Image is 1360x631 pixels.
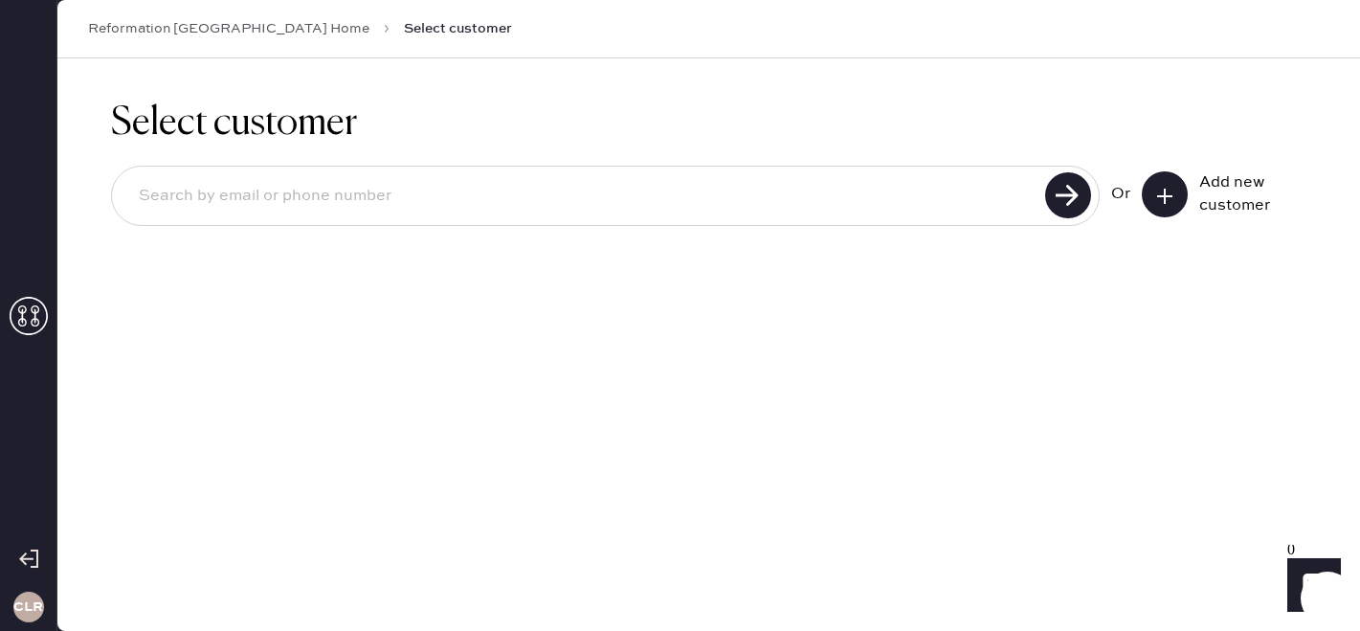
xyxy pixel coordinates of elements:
[1199,171,1295,217] div: Add new customer
[1111,183,1130,206] div: Or
[88,19,369,38] a: Reformation [GEOGRAPHIC_DATA] Home
[13,600,43,614] h3: CLR
[111,101,1306,146] h1: Select customer
[123,174,1039,218] input: Search by email or phone number
[404,19,512,38] span: Select customer
[1269,545,1351,627] iframe: Front Chat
